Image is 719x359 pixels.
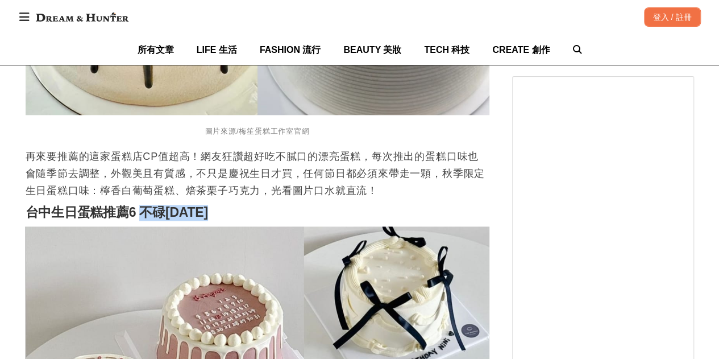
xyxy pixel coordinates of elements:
p: 再來要推薦的這家蛋糕店CP值超高！網友狂讚超好吃不膩口的漂亮蛋糕，每次推出的蛋糕口味也會隨季節去調整，外觀美且有質感，不只是慶祝生日才買，任何節日都必須來帶走一顆，秋季限定生日蛋糕口味：檸香白葡... [26,148,489,199]
div: 登入 / 註冊 [644,7,701,27]
span: 所有文章 [138,45,174,55]
span: LIFE 生活 [197,45,237,55]
span: CREATE 創作 [492,45,550,55]
a: LIFE 生活 [197,35,237,65]
span: TECH 科技 [424,45,469,55]
a: CREATE 創作 [492,35,550,65]
a: BEAUTY 美妝 [343,35,401,65]
img: Dream & Hunter [30,7,134,27]
span: 圖片來源/梅笙蛋糕工作室官網 [205,127,310,135]
a: FASHION 流行 [260,35,321,65]
a: TECH 科技 [424,35,469,65]
strong: 台中生日蛋糕推薦6 不碌[DATE] [26,205,208,220]
span: BEAUTY 美妝 [343,45,401,55]
a: 所有文章 [138,35,174,65]
span: FASHION 流行 [260,45,321,55]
